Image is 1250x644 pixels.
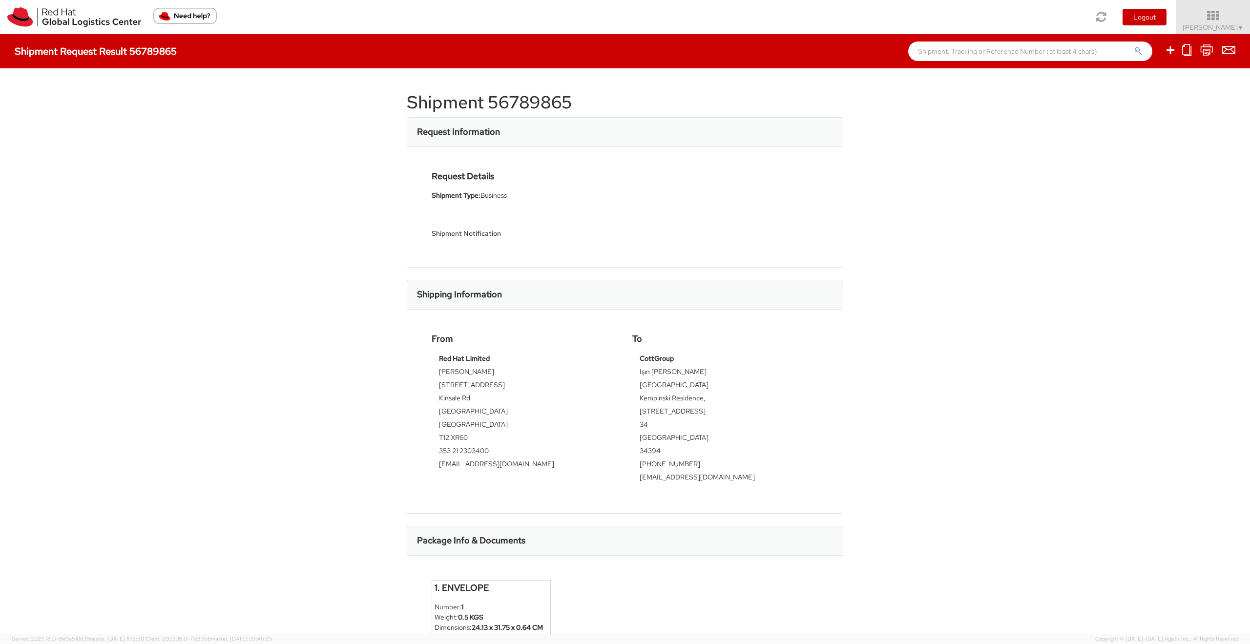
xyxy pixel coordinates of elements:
span: ▼ [1238,24,1244,32]
h4: Request Details [432,171,618,181]
td: 34 [640,419,811,433]
span: [PERSON_NAME] [1183,23,1244,32]
span: Client: 2025.18.0-71d3358 [146,635,272,642]
td: [EMAIL_ADDRESS][DOMAIN_NAME] [439,459,610,472]
td: [STREET_ADDRESS] [640,406,811,419]
td: [GEOGRAPHIC_DATA] [640,380,811,393]
strong: 24.13 x 31.75 x 0.64 CM [472,623,543,632]
h5: Shipment Notification [432,230,618,237]
strong: 0.5 KGS [458,613,483,622]
td: [GEOGRAPHIC_DATA] [439,419,610,433]
td: [PHONE_NUMBER] [640,459,811,472]
input: Shipment, Tracking or Reference Number (at least 4 chars) [908,42,1152,61]
li: Business [432,190,618,201]
li: Weight: [435,612,548,623]
td: [PERSON_NAME] [439,367,610,380]
h4: To [632,334,818,344]
strong: Shipment Type: [432,191,480,200]
h4: From [432,334,618,344]
td: 34394 [640,446,811,459]
span: Server: 2025.18.0-d1e9a510831 [12,635,144,642]
h3: Shipping Information [417,290,502,299]
td: [GEOGRAPHIC_DATA] [439,406,610,419]
td: Kinsale Rd [439,393,610,406]
strong: Red Hat Limited [439,354,490,363]
h3: Package Info & Documents [417,536,525,545]
strong: 1 [461,602,464,611]
button: Need help? [153,8,217,24]
li: Number: [435,602,548,612]
button: Logout [1123,9,1167,25]
h4: Shipment Request Result 56789865 [15,46,177,57]
td: T12 XR60 [439,433,610,446]
td: 353 21 2303400 [439,446,610,459]
img: rh-logistics-00dfa346123c4ec078e1.svg [7,7,141,27]
li: Dimensions: [435,623,548,633]
td: [GEOGRAPHIC_DATA] [640,433,811,446]
span: master, [DATE] 11:12:30 [88,635,144,642]
span: Copyright © [DATE]-[DATE] Agistix Inc., All Rights Reserved [1095,635,1238,643]
h3: Request Information [417,127,500,137]
td: Kempinski Residence, [640,393,811,406]
td: [STREET_ADDRESS] [439,380,610,393]
h4: 1. Envelope [435,583,548,593]
span: master, [DATE] 09:46:25 [211,635,272,642]
td: Işın [PERSON_NAME] [640,367,811,380]
td: [EMAIL_ADDRESS][DOMAIN_NAME] [640,472,811,485]
h1: Shipment 56789865 [407,93,843,112]
strong: CottGroup [640,354,674,363]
